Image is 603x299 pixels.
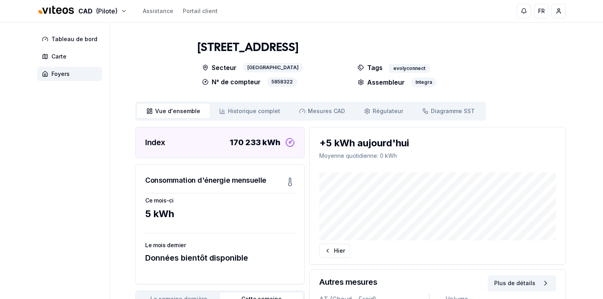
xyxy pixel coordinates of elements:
h3: Consommation d'énergie mensuelle [145,175,266,186]
a: Assistance [143,7,173,15]
a: Portail client [183,7,218,15]
span: Carte [51,53,66,61]
a: Mesures CAD [290,104,355,118]
a: Vue d'ensemble [137,104,210,118]
div: +5 kWh aujourd'hui [319,137,556,149]
a: Historique complet [210,104,290,118]
div: [GEOGRAPHIC_DATA] [243,63,303,73]
span: Historique complet [228,107,280,115]
p: Tags [358,63,383,73]
button: FR [534,4,548,18]
a: Tableau de bord [37,32,105,46]
button: Hier [319,244,350,258]
span: CAD [78,6,93,16]
div: 5 kWh [145,208,295,220]
div: Données bientôt disponible [145,252,295,263]
span: Tableau de bord [51,35,97,43]
img: unit Image [135,32,183,95]
h3: Index [145,137,165,148]
h3: Le mois dernier [145,241,295,249]
button: CAD(Pilote) [37,3,127,20]
h3: Ce mois-ci [145,197,295,204]
a: Régulateur [355,104,413,118]
div: 170 233 kWh [230,137,281,148]
div: evolyconnect [389,64,430,73]
button: Plus de détails [488,275,556,291]
h1: [STREET_ADDRESS] [197,41,298,55]
span: Diagramme SST [431,107,475,115]
p: Secteur [202,63,237,73]
a: Foyers [37,67,105,81]
span: (Pilote) [96,6,118,16]
span: FR [538,7,545,15]
h3: Autres mesures [319,276,377,288]
div: 5858322 [267,77,297,87]
img: Viteos - CAD Logo [37,1,75,20]
span: Vue d'ensemble [155,107,200,115]
a: Carte [37,49,105,64]
span: Régulateur [373,107,403,115]
span: Mesures CAD [308,107,345,115]
p: Assembleur [358,78,405,87]
p: N° de compteur [202,77,261,87]
span: Foyers [51,70,70,78]
a: Diagramme SST [413,104,484,118]
p: Moyenne quotidienne : 0 kWh [319,152,556,160]
div: Integra [411,78,436,87]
